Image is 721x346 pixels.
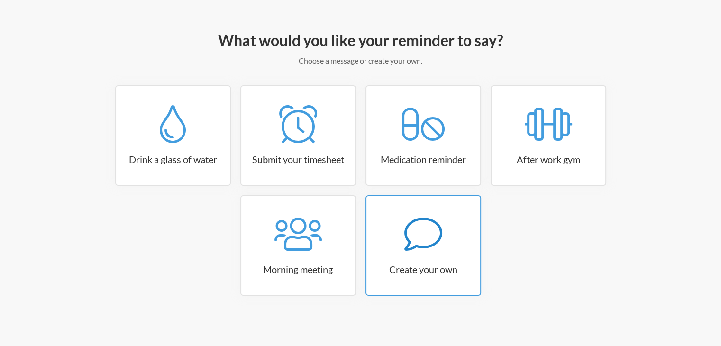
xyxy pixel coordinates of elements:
[241,263,355,276] h3: Morning meeting
[366,153,480,166] h3: Medication reminder
[241,153,355,166] h3: Submit your timesheet
[492,153,605,166] h3: After work gym
[86,55,636,66] p: Choose a message or create your own.
[86,30,636,50] h2: What would you like your reminder to say?
[116,153,230,166] h3: Drink a glass of water
[366,263,480,276] h3: Create your own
